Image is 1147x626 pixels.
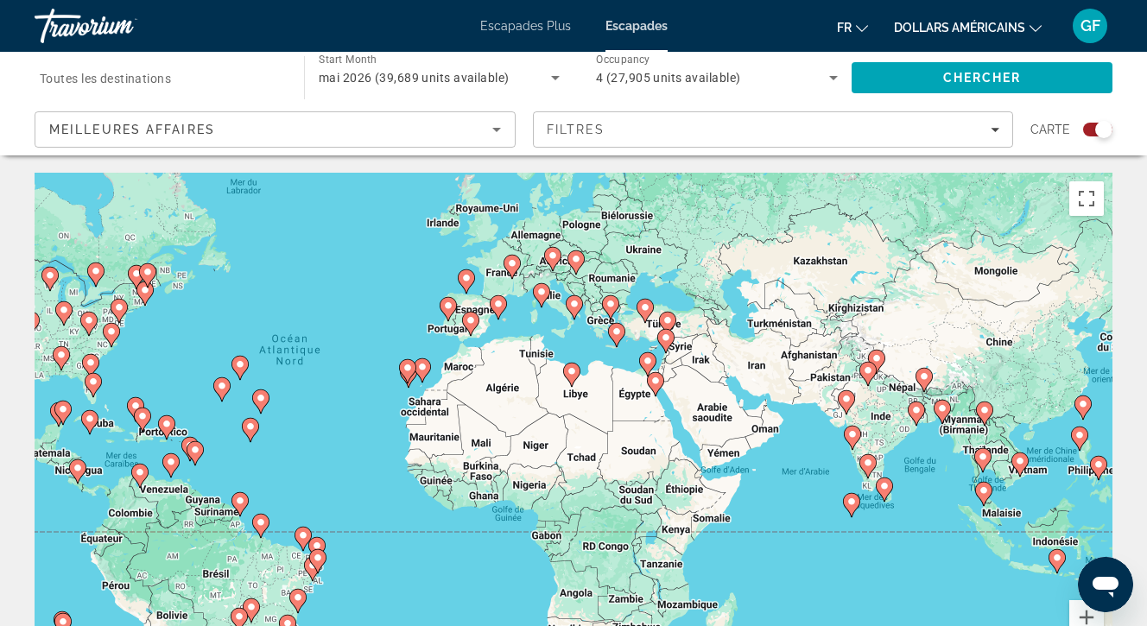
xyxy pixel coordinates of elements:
mat-select: Sort by [49,119,501,140]
span: Meilleures affaires [49,123,215,136]
button: Filters [533,111,1014,148]
button: Search [852,62,1112,93]
iframe: Bouton de lancement de la fenêtre de messagerie [1078,557,1133,612]
button: Menu utilisateur [1068,8,1112,44]
font: GF [1080,16,1100,35]
span: Chercher [943,71,1022,85]
input: Select destination [40,68,282,89]
font: fr [837,21,852,35]
span: Carte [1030,117,1070,142]
button: Changer de langue [837,15,868,40]
span: Toutes les destinations [40,72,171,85]
span: Occupancy [596,54,650,66]
span: 4 (27,905 units available) [596,71,740,85]
a: Travorium [35,3,207,48]
a: Escapades [605,19,668,33]
button: Changer de devise [894,15,1042,40]
button: Passer en plein écran [1069,181,1104,216]
font: dollars américains [894,21,1025,35]
span: Filtres [547,123,605,136]
span: mai 2026 (39,689 units available) [319,71,509,85]
span: Start Month [319,54,377,66]
a: Escapades Plus [480,19,571,33]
